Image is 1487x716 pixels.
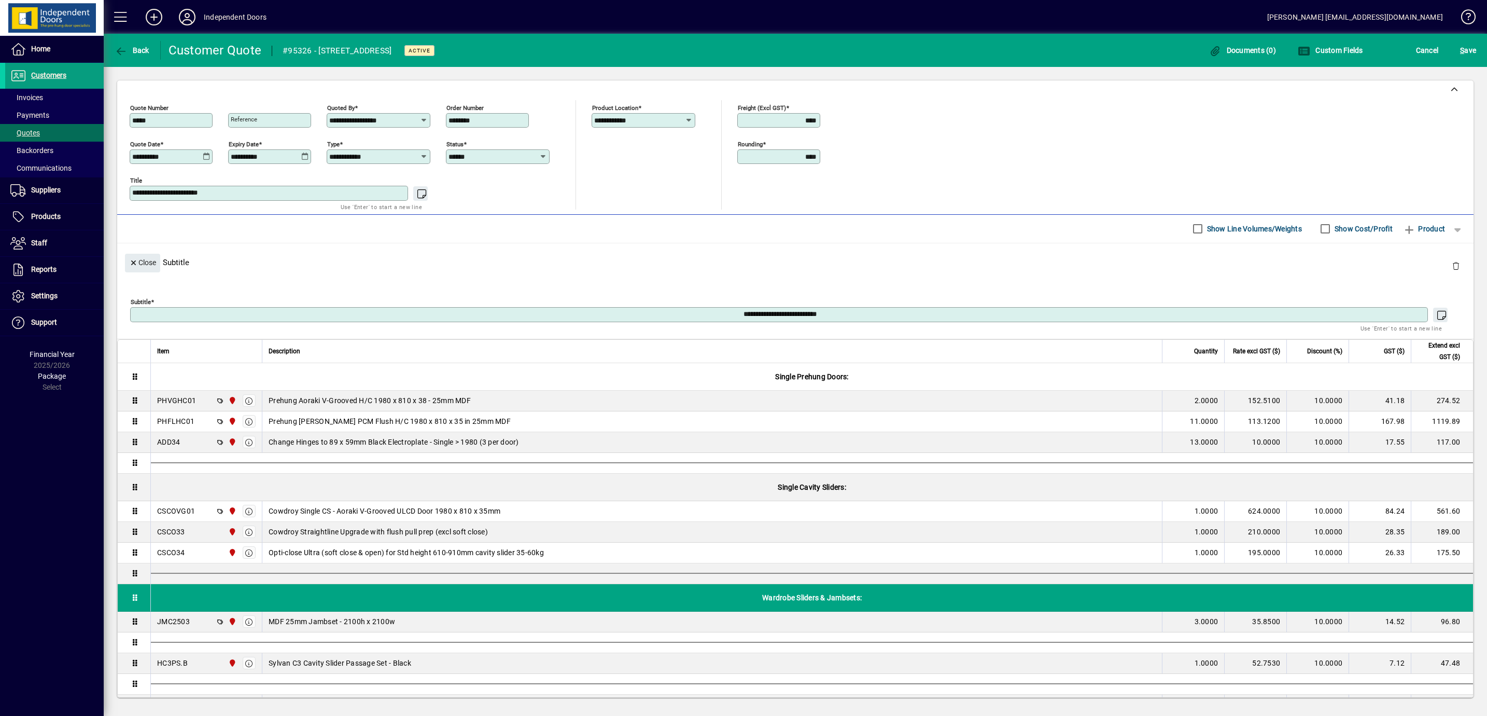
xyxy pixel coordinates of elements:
[5,89,104,106] a: Invoices
[137,8,171,26] button: Add
[1384,346,1405,357] span: GST ($)
[1286,391,1349,411] td: 10.0000
[1267,9,1443,25] div: [PERSON_NAME] [EMAIL_ADDRESS][DOMAIN_NAME]
[1411,653,1473,674] td: 47.48
[5,159,104,177] a: Communications
[5,283,104,309] a: Settings
[1190,437,1218,447] span: 13.0000
[1231,547,1280,558] div: 195.0000
[1349,695,1411,715] td: 33.75
[1411,432,1473,453] td: 117.00
[115,46,149,54] span: Back
[10,93,43,102] span: Invoices
[10,111,49,119] span: Payments
[157,395,196,406] div: PHVGHC01
[1332,224,1393,234] label: Show Cost/Profit
[1286,411,1349,432] td: 10.0000
[129,254,156,271] span: Close
[157,506,195,516] div: CSCOVG01
[131,298,151,305] mat-label: Subtitle
[31,265,57,273] span: Reports
[269,506,500,516] span: Cowdroy Single CS - Aoraki V-Grooved ULCD Door 1980 x 810 x 35mm
[1413,41,1441,60] button: Cancel
[341,201,422,213] mat-hint: Use 'Enter' to start a new line
[1453,2,1474,36] a: Knowledge Base
[1286,612,1349,632] td: 10.0000
[122,257,163,267] app-page-header-button: Close
[1295,41,1366,60] button: Custom Fields
[1411,612,1473,632] td: 96.80
[112,41,152,60] button: Back
[1403,221,1445,237] span: Product
[269,437,519,447] span: Change Hinges to 89 x 59mm Black Electroplate - Single > 1980 (3 per door)
[10,146,53,155] span: Backorders
[269,547,544,558] span: Opti-close Ultra (soft close & open) for Std height 610-910mm cavity slider 35-60kg
[130,140,160,147] mat-label: Quote date
[1194,346,1218,357] span: Quantity
[117,243,1474,281] div: Subtitle
[1286,501,1349,522] td: 10.0000
[1231,616,1280,627] div: 35.8500
[31,186,61,194] span: Suppliers
[269,346,300,357] span: Description
[157,437,180,447] div: ADD34
[446,104,484,111] mat-label: Order number
[1443,254,1468,279] button: Delete
[1231,395,1280,406] div: 152.5100
[1457,41,1479,60] button: Save
[1231,416,1280,426] div: 113.1200
[31,318,57,326] span: Support
[151,474,1473,501] div: Single Cavity Sliders:
[1416,42,1439,59] span: Cancel
[269,658,411,668] span: Sylvan C3 Cavity Slider Passage Set - Black
[1360,322,1442,334] mat-hint: Use 'Enter' to start a new line
[1286,432,1349,453] td: 10.0000
[151,363,1473,390] div: Single Prehung Doors:
[1233,346,1280,357] span: Rate excl GST ($)
[1411,411,1473,432] td: 1119.89
[5,230,104,256] a: Staff
[10,164,72,172] span: Communications
[151,584,1473,611] div: Wardrobe Sliders & Jambsets:
[130,176,142,184] mat-label: Title
[1195,547,1218,558] span: 1.0000
[125,254,160,272] button: Close
[226,526,237,538] span: Christchurch
[1195,506,1218,516] span: 1.0000
[31,71,66,79] span: Customers
[226,657,237,669] span: Christchurch
[1190,416,1218,426] span: 11.0000
[1349,391,1411,411] td: 41.18
[31,292,58,300] span: Settings
[1411,501,1473,522] td: 561.60
[1349,411,1411,432] td: 167.98
[31,45,50,53] span: Home
[1349,501,1411,522] td: 84.24
[1349,543,1411,563] td: 26.33
[1411,695,1473,715] td: 225.00
[226,395,237,406] span: Christchurch
[269,527,488,537] span: Cowdroy Straightline Upgrade with flush pull prep (excl soft close)
[1349,612,1411,632] td: 14.52
[38,372,66,380] span: Package
[1411,543,1473,563] td: 175.50
[5,310,104,336] a: Support
[327,140,340,147] mat-label: Type
[1195,658,1218,668] span: 1.0000
[104,41,161,60] app-page-header-button: Back
[1209,46,1276,54] span: Documents (0)
[31,239,47,247] span: Staff
[1307,346,1342,357] span: Discount (%)
[229,140,259,147] mat-label: Expiry date
[738,104,786,111] mat-label: Freight (excl GST)
[169,42,262,59] div: Customer Quote
[1231,437,1280,447] div: 10.0000
[269,395,471,406] span: Prehung Aoraki V-Grooved H/C 1980 x 810 x 38 - 25mm MDF
[157,527,185,537] div: CSCO33
[5,106,104,124] a: Payments
[1298,46,1363,54] span: Custom Fields
[1349,432,1411,453] td: 17.55
[409,47,430,54] span: Active
[5,124,104,142] a: Quotes
[1349,653,1411,674] td: 7.12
